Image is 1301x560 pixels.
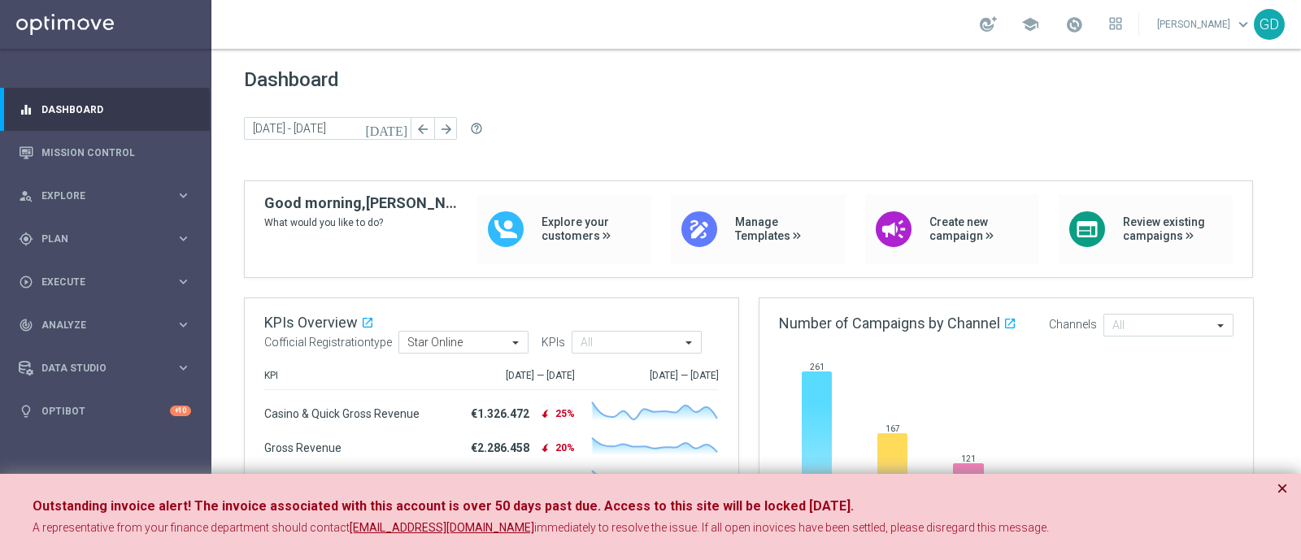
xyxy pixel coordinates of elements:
[1234,15,1252,33] span: keyboard_arrow_down
[1021,15,1039,33] span: school
[176,317,191,332] i: keyboard_arrow_right
[18,146,192,159] button: Mission Control
[19,232,176,246] div: Plan
[19,318,176,332] div: Analyze
[19,232,33,246] i: gps_fixed
[41,191,176,201] span: Explore
[18,319,192,332] button: track_changes Analyze keyboard_arrow_right
[41,277,176,287] span: Execute
[350,520,534,536] a: [EMAIL_ADDRESS][DOMAIN_NAME]
[176,274,191,289] i: keyboard_arrow_right
[19,189,33,203] i: person_search
[19,389,191,432] div: Optibot
[18,103,192,116] button: equalizer Dashboard
[176,188,191,203] i: keyboard_arrow_right
[176,360,191,376] i: keyboard_arrow_right
[1254,9,1285,40] div: GD
[534,521,1049,534] span: immediately to resolve the issue. If all open inovices have been settled, please disregard this m...
[33,521,350,534] span: A representative from your finance department should contact
[19,275,33,289] i: play_circle_outline
[19,189,176,203] div: Explore
[41,363,176,373] span: Data Studio
[33,498,854,514] strong: Outstanding invoice alert! The invoice associated with this account is over 50 days past due. Acc...
[19,131,191,174] div: Mission Control
[170,406,191,416] div: +10
[41,131,191,174] a: Mission Control
[41,88,191,131] a: Dashboard
[1155,12,1254,37] a: [PERSON_NAME]keyboard_arrow_down
[41,389,170,432] a: Optibot
[19,88,191,131] div: Dashboard
[41,234,176,244] span: Plan
[18,189,192,202] button: person_search Explore keyboard_arrow_right
[176,231,191,246] i: keyboard_arrow_right
[41,320,176,330] span: Analyze
[18,232,192,245] button: gps_fixed Plan keyboard_arrow_right
[18,362,192,375] button: Data Studio keyboard_arrow_right
[18,276,192,289] button: play_circle_outline Execute keyboard_arrow_right
[19,361,176,376] div: Data Studio
[19,275,176,289] div: Execute
[1277,479,1288,498] button: Close
[19,318,33,332] i: track_changes
[18,405,192,418] button: lightbulb Optibot +10
[19,404,33,419] i: lightbulb
[19,102,33,117] i: equalizer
